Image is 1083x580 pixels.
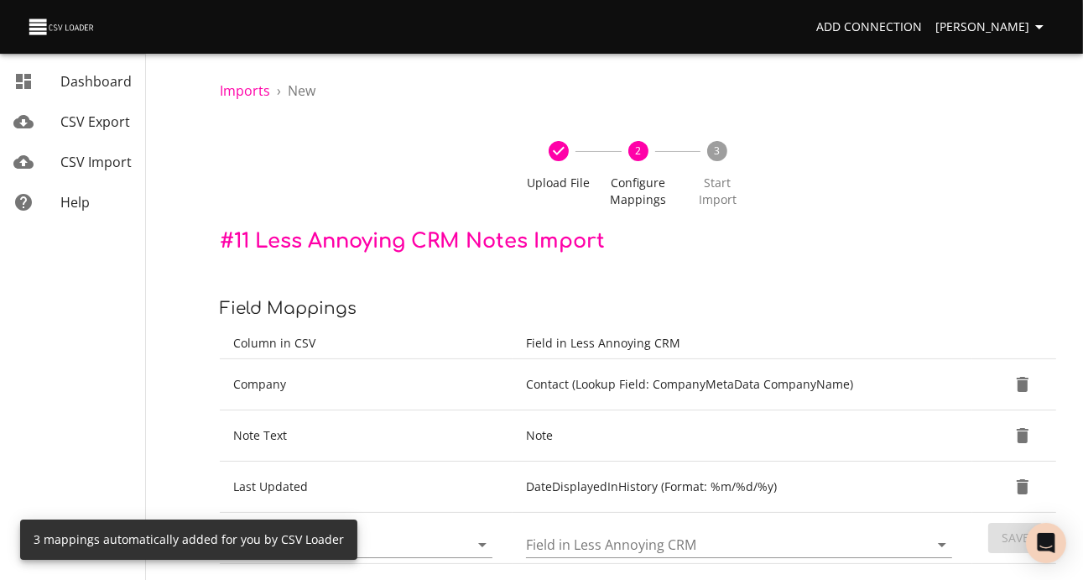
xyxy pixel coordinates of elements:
[220,299,357,318] span: Field Mappings
[810,12,929,43] a: Add Connection
[930,533,954,556] button: Open
[277,81,281,101] li: ›
[288,81,315,101] p: New
[1002,364,1043,405] button: Delete
[34,525,344,555] div: 3 mappings automatically added for you by CSV Loader
[1002,415,1043,456] button: Delete
[605,175,671,208] span: Configure Mappings
[60,193,90,212] span: Help
[220,81,270,100] a: Imports
[513,410,972,462] td: Note
[513,462,972,513] td: DateDisplayedInHistory (Format: %m/%d/%y)
[220,359,513,410] td: Company
[220,462,513,513] td: Last Updated
[935,17,1049,38] span: [PERSON_NAME]
[513,328,972,359] th: Field in Less Annoying CRM
[525,175,591,191] span: Upload File
[929,12,1056,43] button: [PERSON_NAME]
[60,112,130,131] span: CSV Export
[220,410,513,462] td: Note Text
[27,15,97,39] img: CSV Loader
[60,153,132,171] span: CSV Import
[1026,523,1066,563] div: Open Intercom Messenger
[471,533,494,556] button: Open
[635,144,641,158] text: 2
[685,175,751,208] span: Start Import
[816,17,922,38] span: Add Connection
[220,230,605,253] span: # 11 Less Annoying CRM Notes Import
[715,144,721,158] text: 3
[60,72,132,91] span: Dashboard
[220,328,513,359] th: Column in CSV
[1002,467,1043,507] button: Delete
[513,359,972,410] td: Contact (Lookup Field: CompanyMetaData CompanyName)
